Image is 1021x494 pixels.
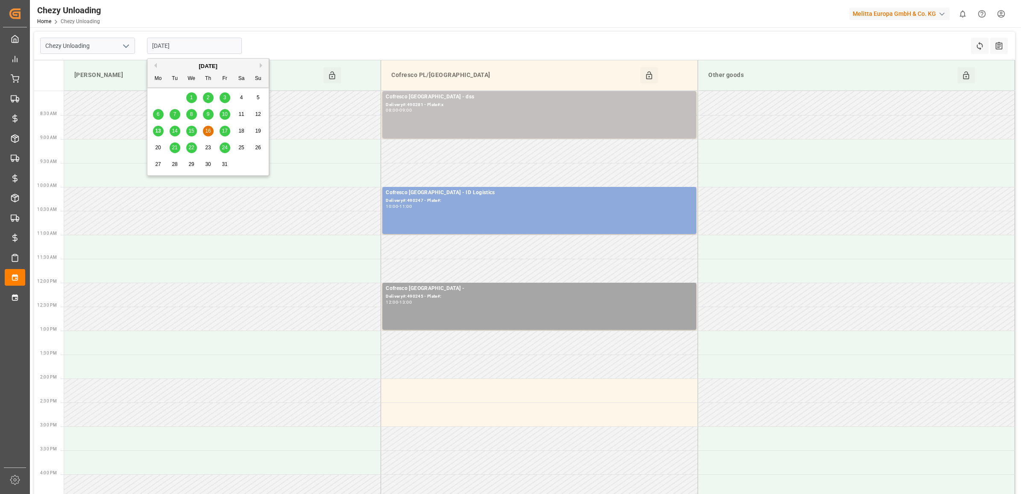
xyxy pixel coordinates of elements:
div: 11:00 [399,204,412,208]
span: 30 [205,161,211,167]
span: 24 [222,145,227,151]
button: open menu [119,39,132,53]
div: - [398,204,399,208]
span: 2 [207,95,210,101]
span: 2:00 PM [40,375,57,379]
span: 22 [188,145,194,151]
span: 25 [238,145,244,151]
div: Choose Wednesday, October 29th, 2025 [186,159,197,170]
div: Sa [236,74,247,84]
div: month 2025-10 [150,89,267,173]
div: Choose Monday, October 27th, 2025 [153,159,164,170]
span: 9:30 AM [40,159,57,164]
span: 3 [223,95,226,101]
div: Choose Thursday, October 16th, 2025 [203,126,214,136]
span: 15 [188,128,194,134]
span: 23 [205,145,211,151]
div: Choose Tuesday, October 7th, 2025 [170,109,180,120]
span: 10:00 AM [37,183,57,188]
input: DD.MM.YYYY [147,38,242,54]
span: 3:30 PM [40,447,57,451]
div: Su [253,74,264,84]
div: Choose Saturday, October 11th, 2025 [236,109,247,120]
div: Choose Sunday, October 5th, 2025 [253,92,264,103]
div: Choose Tuesday, October 14th, 2025 [170,126,180,136]
span: 9:00 AM [40,135,57,140]
span: 12:00 PM [37,279,57,284]
div: Choose Friday, October 10th, 2025 [220,109,230,120]
span: 12 [255,111,261,117]
a: Home [37,18,51,24]
span: 1:30 PM [40,351,57,355]
div: [DATE] [147,62,269,71]
div: Choose Wednesday, October 1st, 2025 [186,92,197,103]
div: Cofresco [GEOGRAPHIC_DATA] - dss [386,93,693,101]
div: Cofresco [GEOGRAPHIC_DATA] - [386,284,693,293]
div: Delivery#:490281 - Plate#:x [386,101,693,109]
span: 8:30 AM [40,111,57,116]
div: Choose Monday, October 20th, 2025 [153,142,164,153]
span: 29 [188,161,194,167]
span: 11:00 AM [37,231,57,236]
span: 10 [222,111,227,117]
span: 3:00 PM [40,423,57,427]
span: 7 [173,111,176,117]
div: Choose Saturday, October 18th, 2025 [236,126,247,136]
div: Choose Tuesday, October 28th, 2025 [170,159,180,170]
div: Cofresco PL/[GEOGRAPHIC_DATA] [388,67,640,83]
div: Choose Monday, October 13th, 2025 [153,126,164,136]
span: 9 [207,111,210,117]
span: 14 [172,128,177,134]
div: 10:00 [386,204,398,208]
span: 16 [205,128,211,134]
div: 08:00 [386,108,398,112]
div: Choose Thursday, October 9th, 2025 [203,109,214,120]
span: 5 [257,95,260,101]
div: Choose Friday, October 17th, 2025 [220,126,230,136]
span: 20 [155,145,161,151]
div: Mo [153,74,164,84]
div: Choose Wednesday, October 8th, 2025 [186,109,197,120]
button: Help Center [972,4,992,24]
span: 21 [172,145,177,151]
span: 1 [190,95,193,101]
div: Choose Thursday, October 2nd, 2025 [203,92,214,103]
span: 8 [190,111,193,117]
input: Type to search/select [40,38,135,54]
div: Choose Saturday, October 4th, 2025 [236,92,247,103]
div: Choose Wednesday, October 22nd, 2025 [186,142,197,153]
div: Choose Friday, October 31st, 2025 [220,159,230,170]
span: 17 [222,128,227,134]
button: Melitta Europa GmbH & Co. KG [849,6,953,22]
div: 13:00 [399,300,412,304]
span: 11:30 AM [37,255,57,260]
div: Choose Wednesday, October 15th, 2025 [186,126,197,136]
div: Choose Sunday, October 19th, 2025 [253,126,264,136]
div: Choose Friday, October 3rd, 2025 [220,92,230,103]
span: 4 [240,95,243,101]
div: Choose Saturday, October 25th, 2025 [236,142,247,153]
div: Other goods [705,67,957,83]
span: 26 [255,145,261,151]
div: Tu [170,74,180,84]
span: 18 [238,128,244,134]
button: Previous Month [152,63,157,68]
div: Th [203,74,214,84]
div: Choose Tuesday, October 21st, 2025 [170,142,180,153]
div: Melitta Europa GmbH & Co. KG [849,8,950,20]
button: Next Month [260,63,265,68]
span: 4:00 PM [40,470,57,475]
div: - [398,300,399,304]
div: - [398,108,399,112]
div: We [186,74,197,84]
div: 12:00 [386,300,398,304]
span: 31 [222,161,227,167]
div: Delivery#:490247 - Plate#: [386,197,693,204]
span: 11 [238,111,244,117]
span: 27 [155,161,161,167]
span: 13 [155,128,161,134]
div: Cofresco [GEOGRAPHIC_DATA] - ID Logistics [386,189,693,197]
button: show 0 new notifications [953,4,972,24]
span: 19 [255,128,261,134]
span: 6 [157,111,160,117]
